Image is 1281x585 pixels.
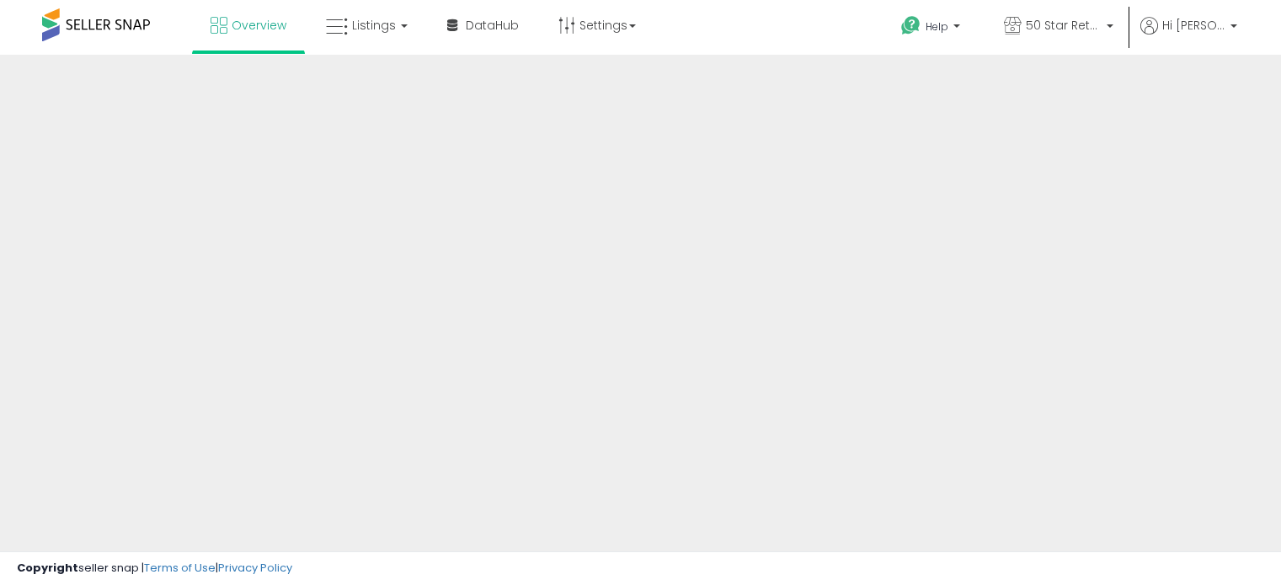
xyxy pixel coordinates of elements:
a: Terms of Use [144,560,216,576]
div: seller snap | | [17,561,292,577]
span: 50 Star Retail [1026,17,1102,34]
a: Hi [PERSON_NAME] [1140,17,1237,55]
span: DataHub [466,17,519,34]
a: Privacy Policy [218,560,292,576]
span: Overview [232,17,286,34]
a: Help [888,3,977,55]
strong: Copyright [17,560,78,576]
i: Get Help [900,15,921,36]
span: Hi [PERSON_NAME] [1162,17,1225,34]
span: Listings [352,17,396,34]
span: Help [926,19,948,34]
